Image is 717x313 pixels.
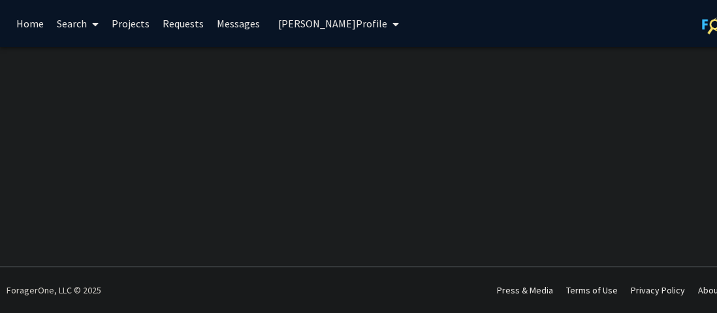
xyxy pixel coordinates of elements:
[210,1,266,46] a: Messages
[105,1,156,46] a: Projects
[566,284,618,296] a: Terms of Use
[278,17,387,30] span: [PERSON_NAME] Profile
[7,267,101,313] div: ForagerOne, LLC © 2025
[10,1,50,46] a: Home
[497,284,553,296] a: Press & Media
[156,1,210,46] a: Requests
[50,1,105,46] a: Search
[631,284,685,296] a: Privacy Policy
